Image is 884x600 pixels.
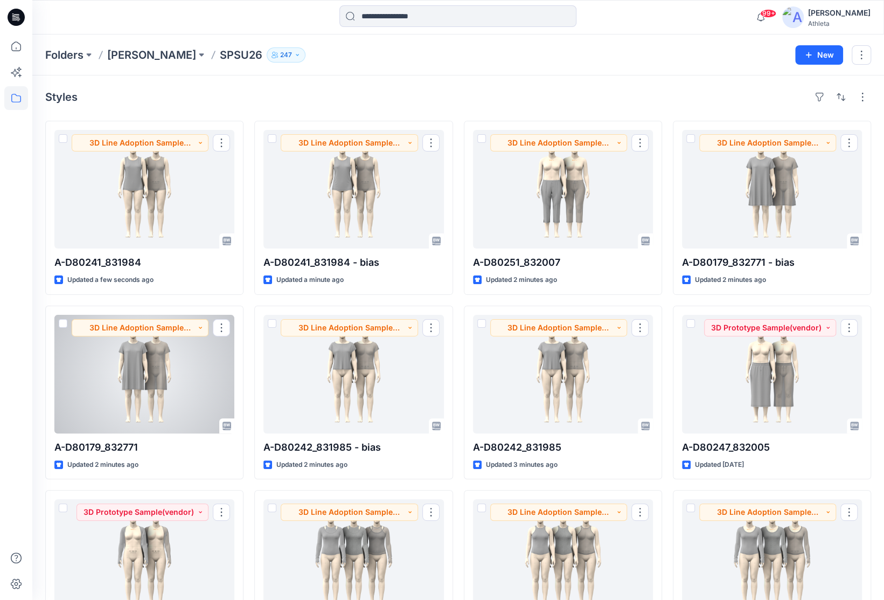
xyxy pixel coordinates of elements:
a: A-D80179_832771 [54,315,234,433]
p: Updated a minute ago [276,274,344,286]
p: Updated a few seconds ago [67,274,154,286]
p: 247 [280,49,292,61]
a: Folders [45,47,83,63]
span: 99+ [760,9,776,18]
a: A-D80242_831985 - bias [263,315,443,433]
p: Updated [DATE] [695,459,744,471]
button: New [795,45,843,65]
p: A-D80179_832771 [54,440,234,455]
p: A-D80242_831985 [473,440,653,455]
p: A-D80179_832771 - bias [682,255,862,270]
p: Updated 2 minutes ago [276,459,347,471]
p: A-D80241_831984 [54,255,234,270]
button: 247 [267,47,305,63]
a: A-D80247_832005 [682,315,862,433]
p: Updated 2 minutes ago [486,274,557,286]
a: A-D80251_832007 [473,130,653,249]
p: Updated 2 minutes ago [695,274,766,286]
a: A-D80241_831984 [54,130,234,249]
p: A-D80242_831985 - bias [263,440,443,455]
a: [PERSON_NAME] [107,47,196,63]
a: A-D80179_832771 - bias [682,130,862,249]
p: Updated 2 minutes ago [67,459,138,471]
p: SPSU26 [220,47,262,63]
a: A-D80242_831985 [473,315,653,433]
p: A-D80251_832007 [473,255,653,270]
a: A-D80241_831984 - bias [263,130,443,249]
p: A-D80241_831984 - bias [263,255,443,270]
p: Updated 3 minutes ago [486,459,558,471]
div: Athleta [808,19,871,27]
p: A-D80247_832005 [682,440,862,455]
img: avatar [782,6,804,28]
h4: Styles [45,91,78,104]
div: [PERSON_NAME] [808,6,871,19]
